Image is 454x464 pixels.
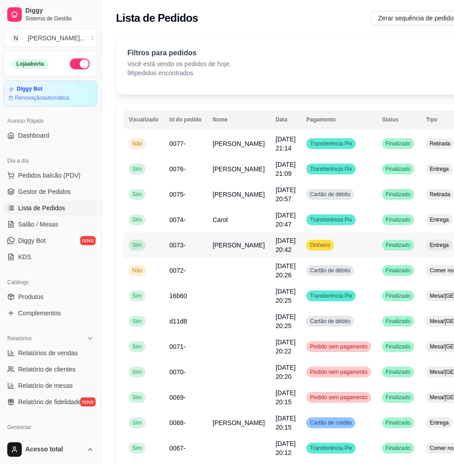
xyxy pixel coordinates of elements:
[169,394,186,401] span: 0069-
[18,292,43,301] span: Produtos
[308,165,354,173] span: Transferência Pix
[384,140,412,147] span: Finalizado
[127,59,231,68] p: Você está vendo os pedidos de hoje.
[384,191,412,198] span: Finalizado
[4,435,97,449] a: Entregadoresnovo
[4,217,97,232] a: Salão / Mesas
[25,7,94,15] span: Diggy
[123,111,164,129] th: Visualizado
[169,267,186,274] span: 0072-
[275,364,295,380] span: [DATE] 20:20
[4,4,97,25] a: DiggySistema de Gestão
[4,29,97,47] button: Select a team
[428,419,450,426] span: Entrega
[169,368,186,376] span: 0070-
[4,395,97,409] a: Relatório de fidelidadenovo
[428,216,450,223] span: Entrega
[18,348,78,358] span: Relatórios de vendas
[213,216,227,223] span: Carol
[308,419,353,426] span: Cartão de crédito
[428,140,452,147] span: Retirada
[275,186,295,203] span: [DATE] 20:57
[301,111,377,129] th: Pagamento
[308,140,354,147] span: Transferência Pix
[18,397,81,406] span: Relatório de fidelidade
[275,135,295,152] span: [DATE] 21:14
[18,131,49,140] span: Dashboard
[4,362,97,377] a: Relatório de clientes
[116,11,198,25] h2: Lista de Pedidos
[17,86,43,92] article: Diggy Bot
[18,187,71,196] span: Gestor de Pedidos
[130,445,144,452] span: Sim
[18,171,81,180] span: Pedidos balcão (PDV)
[18,252,31,261] span: KDS
[384,292,412,300] span: Finalizado
[4,306,97,320] a: Complementos
[384,318,412,325] span: Finalizado
[130,216,144,223] span: Sim
[213,165,265,173] span: [PERSON_NAME]
[169,140,186,147] span: 0077-
[4,233,97,248] a: Diggy Botnovo
[4,275,97,290] div: Catálogo
[18,365,76,374] span: Relatório de clientes
[275,237,295,253] span: [DATE] 20:42
[130,267,144,274] span: Não
[270,111,301,129] th: Data
[169,242,186,249] span: 0073-
[25,15,94,22] span: Sistema de Gestão
[213,419,265,426] span: [PERSON_NAME]
[4,420,97,435] div: Gerenciar
[275,440,295,456] span: [DATE] 20:12
[11,59,49,69] div: Loja aberta
[18,381,73,390] span: Relatório de mesas
[25,445,83,454] span: Acesso total
[384,419,412,426] span: Finalizado
[169,216,186,223] span: 0074-
[207,111,270,129] th: Nome
[18,203,65,213] span: Lista de Pedidos
[18,236,46,245] span: Diggy Bot
[4,290,97,304] a: Produtos
[130,318,144,325] span: Sim
[15,94,69,101] article: Renovação automática
[384,368,412,376] span: Finalizado
[130,292,144,300] span: Sim
[384,343,412,350] span: Finalizado
[130,165,144,173] span: Sim
[275,415,295,431] span: [DATE] 20:15
[428,165,450,173] span: Entrega
[164,111,207,129] th: Id do pedido
[127,48,231,58] p: Filtros para pedidos
[384,165,412,173] span: Finalizado
[169,318,187,325] span: d11d8
[384,445,412,452] span: Finalizado
[127,68,231,77] p: 96 pedidos encontrados
[130,343,144,350] span: Sim
[308,267,352,274] span: Cartão de débito
[275,161,295,177] span: [DATE] 21:09
[18,220,58,229] span: Salão / Mesas
[169,165,186,173] span: 0076-
[308,318,352,325] span: Cartão de débito
[428,191,452,198] span: Retirada
[169,419,186,426] span: 0068-
[7,335,32,342] span: Relatórios
[70,58,90,69] button: Alterar Status
[4,168,97,183] button: Pedidos balcão (PDV)
[308,216,354,223] span: Transferência Pix
[213,191,265,198] span: [PERSON_NAME]
[275,338,295,355] span: [DATE] 20:22
[4,346,97,360] a: Relatórios de vendas
[4,439,97,460] button: Acesso total
[308,191,352,198] span: Cartão de débito
[213,140,265,147] span: [PERSON_NAME]
[308,394,369,401] span: Pedido sem pagamento
[308,292,354,300] span: Transferência Pix
[275,313,295,329] span: [DATE] 20:25
[169,343,186,350] span: 0071-
[428,242,450,249] span: Entrega
[4,201,97,215] a: Lista de Pedidos
[4,184,97,199] a: Gestor de Pedidos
